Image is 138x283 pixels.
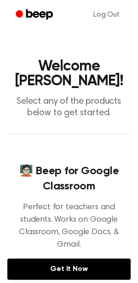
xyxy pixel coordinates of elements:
[84,4,129,26] a: Log Out
[7,59,131,88] h1: Welcome [PERSON_NAME]!
[7,164,131,194] h4: 🧑🏻‍🏫 Beep for Google Classroom
[9,6,61,24] a: Beep
[7,201,131,251] p: Perfect for teachers and students. Works on Google Classroom, Google Docs, & Gmail.
[7,259,131,280] a: Get It Now
[7,96,131,119] p: Select any of the products below to get started.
